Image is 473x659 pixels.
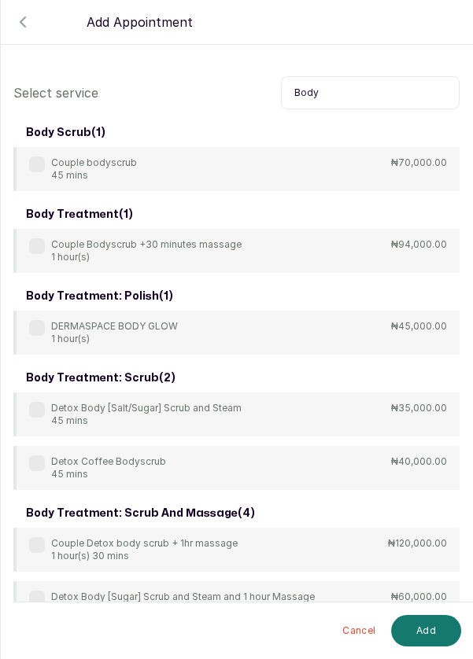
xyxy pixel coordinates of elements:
[333,615,385,646] button: Cancel
[391,320,447,333] p: ₦45,000.00
[51,156,137,169] p: Couple bodyscrub
[26,506,255,521] h3: body treatment: scrub and massage ( 4 )
[51,333,178,345] p: 1 hour(s)
[13,83,98,102] p: Select service
[51,537,238,550] p: Couple Detox body scrub + 1hr massage
[51,550,238,562] p: 1 hour(s) 30 mins
[281,76,460,109] input: Search.
[87,13,193,31] p: Add Appointment
[51,238,242,251] p: Couple Bodyscrub +30 minutes massage
[388,537,447,550] p: ₦120,000.00
[26,207,133,223] h3: body treatment ( 1 )
[51,169,137,182] p: 45 mins
[391,238,447,251] p: ₦94,000.00
[51,402,242,414] p: Detox Body [Salt/Sugar] Scrub and Steam
[26,125,105,141] h3: body scrub ( 1 )
[26,289,173,304] h3: body treatment: polish ( 1 )
[51,320,178,333] p: DERMASPACE BODY GLOW
[51,251,242,263] p: 1 hour(s)
[391,455,447,468] p: ₦40,000.00
[51,414,242,427] p: 45 mins
[51,591,315,603] p: Detox Body [Sugar] Scrub and Steam and 1 hour Massage
[26,370,176,386] h3: body treatment: scrub ( 2 )
[51,455,166,468] p: Detox Coffee Bodyscrub
[391,615,461,646] button: Add
[391,156,447,169] p: ₦70,000.00
[51,468,166,480] p: 45 mins
[391,591,447,603] p: ₦60,000.00
[391,402,447,414] p: ₦35,000.00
